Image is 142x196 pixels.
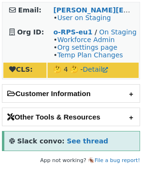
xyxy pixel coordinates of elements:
[57,51,123,59] a: Temp Plan Changes
[53,14,111,22] span: •
[17,28,44,36] strong: Org ID:
[95,28,97,36] strong: /
[57,44,117,51] a: Org settings page
[2,156,140,165] footer: App not working? 🪳
[53,28,93,36] a: o-RPS-eu1
[9,65,33,73] strong: CLS:
[57,14,111,22] a: User on Staging
[2,85,140,102] h2: Customer Information
[67,137,108,145] a: See thread
[18,6,42,14] strong: Email:
[17,137,65,145] strong: Slack convo:
[53,36,123,59] span: • • •
[83,65,108,73] a: Detail
[57,36,115,44] a: Workforce Admin
[95,157,140,163] a: File a bug report!
[47,63,139,78] td: 🤔 4 🤔 -
[99,28,137,36] a: On Staging
[2,108,140,126] h2: Other Tools & Resources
